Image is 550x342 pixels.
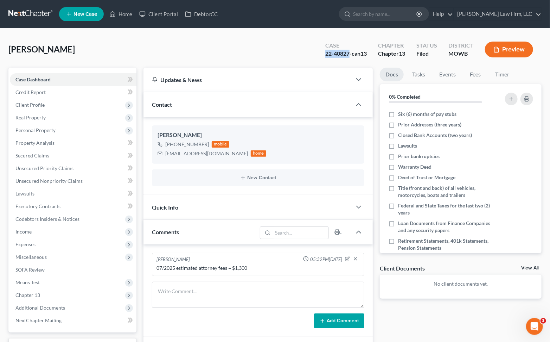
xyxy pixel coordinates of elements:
[416,42,437,50] div: Status
[158,131,359,139] div: [PERSON_NAME]
[398,220,495,234] span: Loan Documents from Finance Companies and any security papers
[429,8,453,20] a: Help
[73,12,97,17] span: New Case
[15,127,56,133] span: Personal Property
[15,279,40,285] span: Means Test
[398,202,495,216] span: Federal and State Taxes for the last two (2) years
[434,68,461,81] a: Events
[10,73,136,86] a: Case Dashboard
[15,102,45,108] span: Client Profile
[416,50,437,58] div: Filed
[158,175,359,181] button: New Contact
[15,216,79,222] span: Codebtors Insiders & Notices
[15,292,40,298] span: Chapter 13
[10,149,136,162] a: Secured Claims
[454,8,541,20] a: [PERSON_NAME] Law Firm, LLC
[106,8,136,20] a: Home
[398,237,495,251] span: Retirement Statements, 401k Statements, Pension Statements
[399,50,405,57] span: 13
[152,204,178,211] span: Quick Info
[15,153,49,158] span: Secured Claims
[10,137,136,149] a: Property Analysis
[398,121,461,128] span: Prior Addresses (three years)
[165,150,248,157] div: [EMAIL_ADDRESS][DOMAIN_NAME]
[314,313,364,328] button: Add Comment
[15,178,83,184] span: Unsecured Nonpriority Claims
[380,68,404,81] a: Docs
[526,318,543,335] iframe: Intercom live chat
[15,305,65,311] span: Additional Documents
[15,317,62,323] span: NextChapter Mailing
[464,68,487,81] a: Fees
[273,227,329,239] input: Search...
[541,318,546,324] span: 3
[156,265,360,272] div: 07/2025 estimated attorney fees = $1,300
[325,50,367,58] div: 22-40827-can13
[212,141,229,148] div: mobile
[15,229,32,235] span: Income
[385,280,536,287] p: No client documents yet.
[398,185,495,199] span: Title (front and back) of all vehicles, motorcycles, boats and trailers
[485,42,533,57] button: Preview
[310,256,342,263] span: 05:32PM[DATE]
[398,153,440,160] span: Prior bankruptcies
[156,256,190,263] div: [PERSON_NAME]
[398,163,431,170] span: Warranty Deed
[325,42,367,50] div: Case
[181,8,221,20] a: DebtorCC
[165,141,209,148] div: [PHONE_NUMBER]
[380,265,425,272] div: Client Documents
[10,175,136,187] a: Unsecured Nonpriority Claims
[15,203,60,209] span: Executory Contracts
[15,165,73,171] span: Unsecured Priority Claims
[15,267,45,273] span: SOFA Review
[152,76,343,83] div: Updates & News
[398,142,417,149] span: Lawsuits
[251,150,266,157] div: home
[490,68,515,81] a: Timer
[10,314,136,327] a: NextChapter Mailing
[15,140,55,146] span: Property Analysis
[15,241,36,247] span: Expenses
[15,254,47,260] span: Miscellaneous
[10,86,136,99] a: Credit Report
[10,263,136,276] a: SOFA Review
[152,101,172,108] span: Contact
[15,89,46,95] span: Credit Report
[15,114,46,120] span: Real Property
[407,68,431,81] a: Tasks
[378,42,405,50] div: Chapter
[448,42,474,50] div: District
[15,76,51,82] span: Case Dashboard
[378,50,405,58] div: Chapter
[398,132,472,139] span: Closed Bank Accounts (two years)
[398,174,455,181] span: Deed of Trust or Mortgage
[8,44,75,54] span: [PERSON_NAME]
[15,191,34,197] span: Lawsuits
[521,266,539,271] a: View All
[152,229,179,235] span: Comments
[136,8,181,20] a: Client Portal
[389,94,421,100] strong: 0% Completed
[10,162,136,175] a: Unsecured Priority Claims
[448,50,474,58] div: MOWB
[10,187,136,200] a: Lawsuits
[353,7,417,20] input: Search by name...
[10,200,136,213] a: Executory Contracts
[398,111,456,118] span: Six (6) months of pay stubs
